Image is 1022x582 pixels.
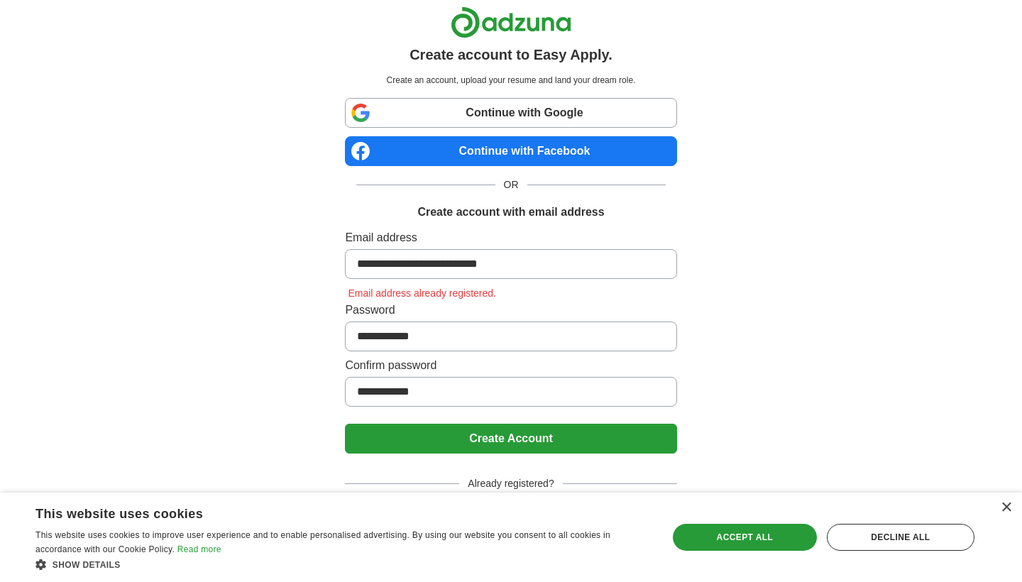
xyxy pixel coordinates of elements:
div: Accept all [673,524,817,551]
h1: Create account with email address [417,204,604,221]
span: Email address already registered. [345,287,499,299]
span: Show details [53,560,121,570]
label: Email address [345,229,676,246]
div: Show details [35,557,649,571]
a: Continue with Google [345,98,676,128]
span: Already registered? [459,476,562,491]
label: Password [345,302,676,319]
img: Adzuna logo [451,6,571,38]
h1: Create account to Easy Apply. [410,44,612,65]
label: Confirm password [345,357,676,374]
a: Read more, opens a new window [177,544,221,554]
div: Decline all [827,524,974,551]
button: Create Account [345,424,676,454]
div: Close [1001,503,1011,513]
span: OR [495,177,527,192]
p: Create an account, upload your resume and land your dream role. [348,74,674,87]
span: This website uses cookies to improve user experience and to enable personalised advertising. By u... [35,530,610,554]
a: Continue with Facebook [345,136,676,166]
div: This website uses cookies [35,501,614,522]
